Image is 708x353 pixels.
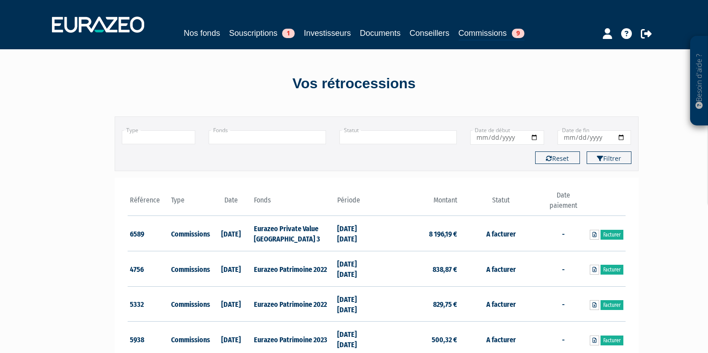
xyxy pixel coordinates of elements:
th: Date paiement [542,190,584,216]
td: Eurazeo Private Value [GEOGRAPHIC_DATA] 3 [252,216,335,251]
a: Documents [360,27,401,39]
td: A facturer [459,251,542,287]
td: 4756 [128,251,169,287]
a: Facturer [601,265,623,275]
td: 6589 [128,216,169,251]
td: Eurazeo Patrimoine 2022 [252,251,335,287]
td: [DATE] [DATE] [335,286,377,322]
a: Facturer [601,230,623,240]
button: Reset [535,151,580,164]
td: [DATE] [DATE] [335,251,377,287]
th: Montant [377,190,459,216]
td: [DATE] [210,286,252,322]
span: 9 [512,29,524,38]
a: Commissions9 [459,27,524,41]
td: 5332 [128,286,169,322]
td: [DATE] [210,251,252,287]
th: Date [210,190,252,216]
a: Conseillers [410,27,450,39]
a: Investisseurs [304,27,351,39]
a: Facturer [601,336,623,345]
img: 1732889491-logotype_eurazeo_blanc_rvb.png [52,17,144,33]
span: 1 [282,29,295,38]
td: 8 196,19 € [377,216,459,251]
th: Période [335,190,377,216]
td: 838,87 € [377,251,459,287]
button: Filtrer [587,151,631,164]
a: Souscriptions1 [229,27,295,39]
td: - [542,286,584,322]
td: Eurazeo Patrimoine 2022 [252,286,335,322]
td: 829,75 € [377,286,459,322]
td: - [542,251,584,287]
th: Fonds [252,190,335,216]
td: - [542,216,584,251]
td: [DATE] [210,216,252,251]
div: Vos rétrocessions [99,73,609,94]
td: A facturer [459,286,542,322]
p: Besoin d'aide ? [694,41,704,121]
a: Nos fonds [184,27,220,39]
td: A facturer [459,216,542,251]
td: [DATE] [DATE] [335,216,377,251]
th: Statut [459,190,542,216]
th: Type [169,190,210,216]
td: Commissions [169,286,210,322]
td: Commissions [169,216,210,251]
th: Référence [128,190,169,216]
td: Commissions [169,251,210,287]
a: Facturer [601,300,623,310]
